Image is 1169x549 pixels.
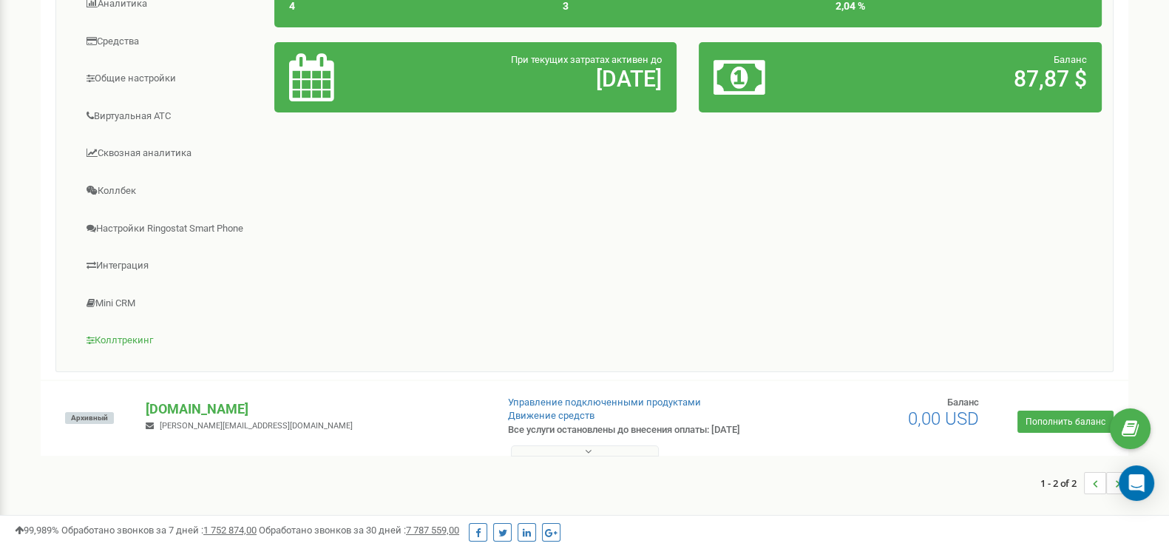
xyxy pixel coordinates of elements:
a: Средства [67,24,275,60]
a: Настройки Ringostat Smart Phone [67,211,275,247]
a: Коллтрекинг [67,323,275,359]
h4: 4 [289,1,541,12]
a: Пополнить баланс [1017,411,1114,433]
span: 1 - 2 of 2 [1040,472,1084,494]
a: Сквозная аналитика [67,135,275,172]
h2: [DATE] [421,67,662,91]
u: 7 787 559,00 [406,525,459,536]
span: 99,989% [15,525,59,536]
span: Архивный [65,412,114,424]
u: 1 752 874,00 [203,525,257,536]
a: Общие настройки [67,61,275,97]
nav: ... [1040,457,1128,509]
h4: 3 [563,1,814,12]
a: Виртуальная АТС [67,98,275,135]
span: 0,00 USD [907,408,978,429]
div: Open Intercom Messenger [1119,465,1154,501]
p: [DOMAIN_NAME] [146,400,484,419]
span: Баланс [1054,54,1087,65]
p: Все услуги остановлены до внесения оплаты: [DATE] [508,423,756,437]
a: Движение средств [508,410,594,421]
span: При текущих затратах активен до [511,54,662,65]
span: [PERSON_NAME][EMAIL_ADDRESS][DOMAIN_NAME] [160,421,353,431]
span: Обработано звонков за 7 дней : [61,525,257,536]
a: Управление подключенными продуктами [508,397,701,408]
h4: 2,04 % [836,1,1087,12]
a: Интеграция [67,248,275,284]
a: Mini CRM [67,286,275,322]
h2: 87,87 $ [846,67,1087,91]
a: Коллбек [67,173,275,209]
span: Обработано звонков за 30 дней : [259,525,459,536]
span: Баланс [946,397,978,408]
